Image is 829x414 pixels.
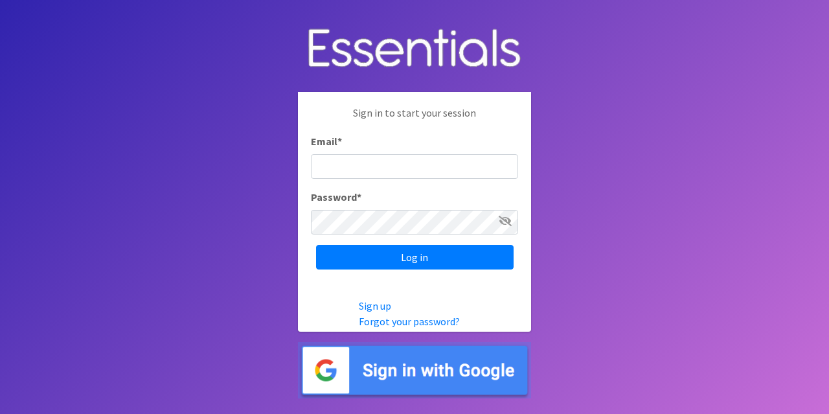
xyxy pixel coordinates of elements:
[311,105,518,133] p: Sign in to start your session
[316,245,514,270] input: Log in
[359,299,391,312] a: Sign up
[359,315,460,328] a: Forgot your password?
[311,133,342,149] label: Email
[357,190,361,203] abbr: required
[311,189,361,205] label: Password
[337,135,342,148] abbr: required
[298,16,531,82] img: Human Essentials
[298,342,531,398] img: Sign in with Google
